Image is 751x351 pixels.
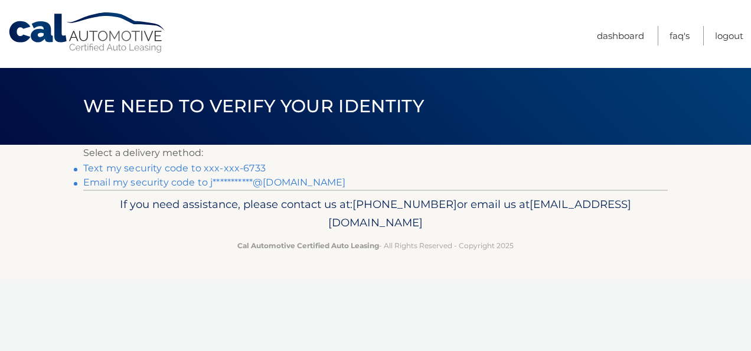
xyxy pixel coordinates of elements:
[91,239,660,252] p: - All Rights Reserved - Copyright 2025
[8,12,167,54] a: Cal Automotive
[83,145,668,161] p: Select a delivery method:
[83,95,424,117] span: We need to verify your identity
[715,26,743,45] a: Logout
[237,241,379,250] strong: Cal Automotive Certified Auto Leasing
[597,26,644,45] a: Dashboard
[83,162,266,174] a: Text my security code to xxx-xxx-6733
[352,197,457,211] span: [PHONE_NUMBER]
[670,26,690,45] a: FAQ's
[91,195,660,233] p: If you need assistance, please contact us at: or email us at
